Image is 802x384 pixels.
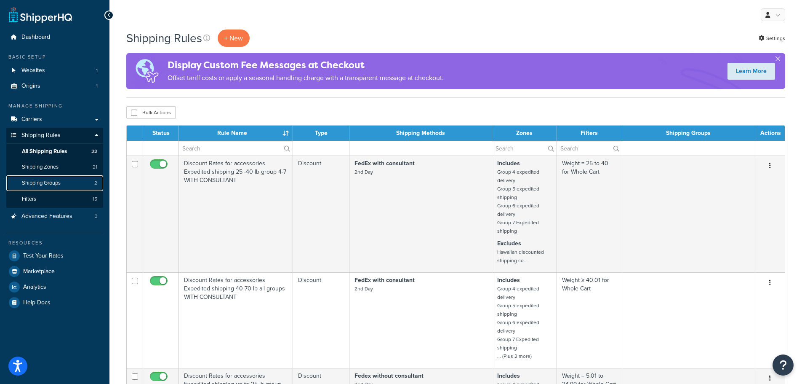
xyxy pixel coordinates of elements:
a: Shipping Groups 2 [6,175,103,191]
strong: Includes [497,159,520,168]
a: Test Your Rates [6,248,103,263]
span: Filters [22,196,36,203]
span: 21 [93,164,97,171]
th: Status [143,126,179,141]
span: 22 [91,148,97,155]
td: Discount Rates for accessories Expedited shipping 25 -40 lb group 4-7 WITH CONSULTANT [179,156,293,272]
span: 1 [96,67,98,74]
img: duties-banner-06bc72dcb5fe05cb3f9472aba00be2ae8eb53ab6f0d8bb03d382ba314ac3c341.png [126,53,168,89]
input: Search [492,141,557,156]
div: Basic Setup [6,54,103,61]
th: Filters [557,126,622,141]
a: Origins 1 [6,78,103,94]
li: Websites [6,63,103,78]
p: Offset tariff costs or apply a seasonal handling charge with a transparent message at checkout. [168,72,444,84]
a: All Shipping Rules 22 [6,144,103,159]
small: Group 4 expedited delivery Group 5 expedited shipping Group 6 expedited delivery Group 7 Expedite... [497,285,539,360]
a: Help Docs [6,295,103,310]
strong: Excludes [497,239,521,248]
button: Bulk Actions [126,106,176,119]
span: Shipping Zones [22,164,59,171]
div: Resources [6,239,103,247]
span: 1 [96,83,98,90]
li: Shipping Rules [6,128,103,208]
th: Shipping Groups [622,126,755,141]
span: All Shipping Rules [22,148,67,155]
span: Websites [21,67,45,74]
span: 3 [95,213,98,220]
span: Shipping Groups [22,180,61,187]
small: 2nd Day [354,168,373,176]
a: Shipping Zones 21 [6,159,103,175]
small: Hawaiian discounted shipping co... [497,248,544,264]
li: Advanced Features [6,209,103,224]
input: Search [557,141,622,156]
span: 15 [93,196,97,203]
a: Learn More [727,63,775,80]
input: Search [179,141,293,156]
td: Discount [293,156,349,272]
li: Filters [6,191,103,207]
a: Marketplace [6,264,103,279]
td: Discount [293,272,349,368]
td: Weight = 25 to 40 for Whole Cart [557,156,622,272]
a: Settings [759,32,785,44]
strong: FedEx with consultant [354,276,415,285]
th: Rule Name : activate to sort column ascending [179,126,293,141]
span: Origins [21,83,40,90]
th: Type [293,126,349,141]
li: Shipping Zones [6,159,103,175]
li: Shipping Groups [6,175,103,191]
a: Carriers [6,112,103,127]
a: ShipperHQ Home [9,6,72,23]
li: All Shipping Rules [6,144,103,159]
a: Dashboard [6,30,103,45]
strong: FedEx with consultant [354,159,415,168]
th: Actions [755,126,785,141]
small: Group 4 expedited delivery Group 5 expedited shipping Group 6 expedited delivery Group 7 Expedite... [497,168,539,235]
td: Weight ≥ 40.01 for Whole Cart [557,272,622,368]
th: Shipping Methods [349,126,492,141]
span: Test Your Rates [23,252,64,260]
h1: Shipping Rules [126,30,202,46]
a: Websites 1 [6,63,103,78]
li: Origins [6,78,103,94]
a: Filters 15 [6,191,103,207]
div: Manage Shipping [6,102,103,110]
th: Zones [492,126,557,141]
span: Shipping Rules [21,132,61,139]
strong: Includes [497,371,520,380]
span: Dashboard [21,34,50,41]
span: Carriers [21,116,42,123]
a: Shipping Rules [6,128,103,143]
span: Help Docs [23,299,51,306]
strong: Fedex without consultant [354,371,424,380]
td: Discount Rates for accessories Expedited shipping 40-70 lb all groups WITH CONSULTANT [179,272,293,368]
small: 2nd Day [354,285,373,293]
span: 2 [94,180,97,187]
a: Analytics [6,279,103,295]
h4: Display Custom Fee Messages at Checkout [168,58,444,72]
button: Open Resource Center [773,354,794,376]
span: Analytics [23,284,46,291]
strong: Includes [497,276,520,285]
p: + New [218,30,250,47]
span: Advanced Features [21,213,72,220]
a: Advanced Features 3 [6,209,103,224]
span: Marketplace [23,268,55,275]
